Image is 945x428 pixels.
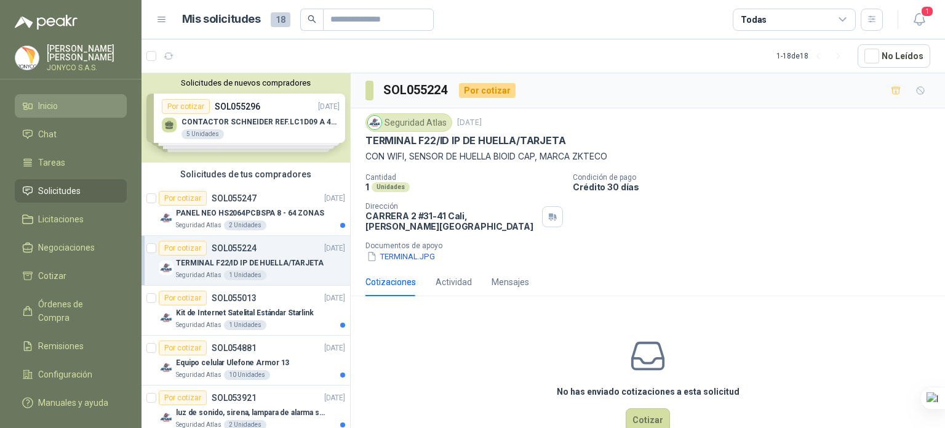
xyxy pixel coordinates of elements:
[741,13,767,26] div: Todas
[365,113,452,132] div: Seguridad Atlas
[38,368,92,381] span: Configuración
[212,394,257,402] p: SOL053921
[176,208,324,219] p: PANEL NEO HS2064PCBSPA 8 - 64 ZONAS
[182,10,261,28] h1: Mis solicitudes
[365,202,537,211] p: Dirección
[365,134,566,147] p: TERMINAL F22/ID IP DE HUELLA/TARJETA
[15,123,127,146] a: Chat
[271,12,290,27] span: 18
[365,211,537,232] p: CARRERA 2 #31-41 Cali , [PERSON_NAME][GEOGRAPHIC_DATA]
[324,293,345,304] p: [DATE]
[383,81,449,100] h3: SOL055224
[212,294,257,302] p: SOL055013
[142,336,350,386] a: Por cotizarSOL054881[DATE] Company LogoEquipo celular Ulefone Armor 13Seguridad Atlas10 Unidades
[176,370,221,380] p: Seguridad Atlas
[15,94,127,118] a: Inicio
[224,320,266,330] div: 1 Unidades
[908,9,930,31] button: 1
[176,357,289,369] p: Equipo celular Ulefone Armor 13
[176,270,221,280] p: Seguridad Atlas
[224,270,266,280] div: 1 Unidades
[212,194,257,203] p: SOL055247
[146,78,345,87] button: Solicitudes de nuevos compradores
[159,341,207,355] div: Por cotizar
[15,179,127,203] a: Solicitudes
[308,15,316,23] span: search
[159,410,173,425] img: Company Logo
[176,407,329,419] p: luz de sonido, sirena, lampara de alarma solar
[159,191,207,206] div: Por cotizar
[38,339,84,353] span: Remisiones
[457,117,482,129] p: [DATE]
[324,342,345,354] p: [DATE]
[15,151,127,174] a: Tareas
[15,391,127,414] a: Manuales y ayuda
[459,83,516,98] div: Por cotizar
[365,241,940,250] p: Documentos de apoyo
[142,163,350,186] div: Solicitudes de tus compradores
[47,44,127,62] p: [PERSON_NAME] [PERSON_NAME]
[15,46,39,70] img: Company Logo
[15,293,127,329] a: Órdenes de Compra
[324,392,345,404] p: [DATE]
[159,241,207,256] div: Por cotizar
[212,344,257,352] p: SOL054881
[365,173,563,182] p: Cantidad
[15,264,127,288] a: Cotizar
[858,44,930,68] button: No Leídos
[38,297,115,325] span: Órdenes de Compra
[159,211,173,225] img: Company Logo
[176,220,221,230] p: Seguridad Atlas
[212,244,257,252] p: SOL055224
[324,243,345,254] p: [DATE]
[159,360,173,375] img: Company Logo
[368,116,381,129] img: Company Logo
[38,156,65,169] span: Tareas
[15,15,78,30] img: Logo peakr
[142,286,350,336] a: Por cotizarSOL055013[DATE] Company LogoKit de Internet Satelital Estándar StarlinkSeguridad Atlas...
[365,275,416,289] div: Cotizaciones
[38,212,84,226] span: Licitaciones
[38,396,108,410] span: Manuales y ayuda
[142,186,350,236] a: Por cotizarSOL055247[DATE] Company LogoPANEL NEO HS2064PCBSPA 8 - 64 ZONASSeguridad Atlas2 Unidades
[15,236,127,259] a: Negociaciones
[159,260,173,275] img: Company Logo
[38,241,95,254] span: Negociaciones
[38,99,58,113] span: Inicio
[176,307,314,319] p: Kit de Internet Satelital Estándar Starlink
[436,275,472,289] div: Actividad
[47,64,127,71] p: JONYCO S.A.S.
[492,275,529,289] div: Mensajes
[142,73,350,163] div: Solicitudes de nuevos compradoresPor cotizarSOL055296[DATE] CONTACTOR SCHNEIDER REF.LC1D09 A 440V...
[38,184,81,198] span: Solicitudes
[38,269,66,283] span: Cotizar
[365,182,369,192] p: 1
[15,363,127,386] a: Configuración
[176,320,221,330] p: Seguridad Atlas
[372,182,410,192] div: Unidades
[920,6,934,17] span: 1
[573,173,940,182] p: Condición de pago
[776,46,848,66] div: 1 - 18 de 18
[224,370,270,380] div: 10 Unidades
[142,236,350,286] a: Por cotizarSOL055224[DATE] Company LogoTERMINAL F22/ID IP DE HUELLA/TARJETASeguridad Atlas1 Unidades
[15,208,127,231] a: Licitaciones
[557,385,740,398] h3: No has enviado cotizaciones a esta solicitud
[15,334,127,358] a: Remisiones
[159,291,207,305] div: Por cotizar
[176,257,324,269] p: TERMINAL F22/ID IP DE HUELLA/TARJETA
[224,220,266,230] div: 2 Unidades
[159,310,173,325] img: Company Logo
[365,150,930,163] p: CON WIFI, SENSOR DE HUELLA BIOID CAP, MARCA ZKTECO
[159,390,207,405] div: Por cotizar
[324,193,345,204] p: [DATE]
[365,250,436,263] button: TERMINAL.JPG
[38,127,57,141] span: Chat
[573,182,940,192] p: Crédito 30 días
